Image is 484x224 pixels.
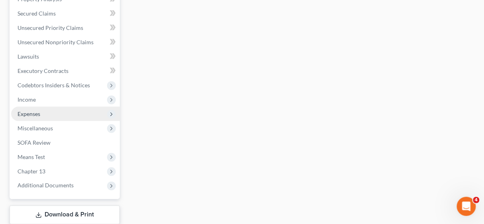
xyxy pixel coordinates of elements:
[18,67,68,74] span: Executory Contracts
[18,110,40,117] span: Expenses
[11,64,120,78] a: Executory Contracts
[18,82,90,88] span: Codebtors Insiders & Notices
[11,136,120,150] a: SOFA Review
[11,6,120,21] a: Secured Claims
[11,49,120,64] a: Lawsuits
[18,10,56,17] span: Secured Claims
[457,197,476,216] iframe: Intercom live chat
[18,182,74,189] span: Additional Documents
[11,35,120,49] a: Unsecured Nonpriority Claims
[473,197,480,203] span: 4
[18,125,53,132] span: Miscellaneous
[18,53,39,60] span: Lawsuits
[18,139,51,146] span: SOFA Review
[18,153,45,160] span: Means Test
[11,21,120,35] a: Unsecured Priority Claims
[18,24,83,31] span: Unsecured Priority Claims
[18,39,94,45] span: Unsecured Nonpriority Claims
[18,96,36,103] span: Income
[18,168,45,175] span: Chapter 13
